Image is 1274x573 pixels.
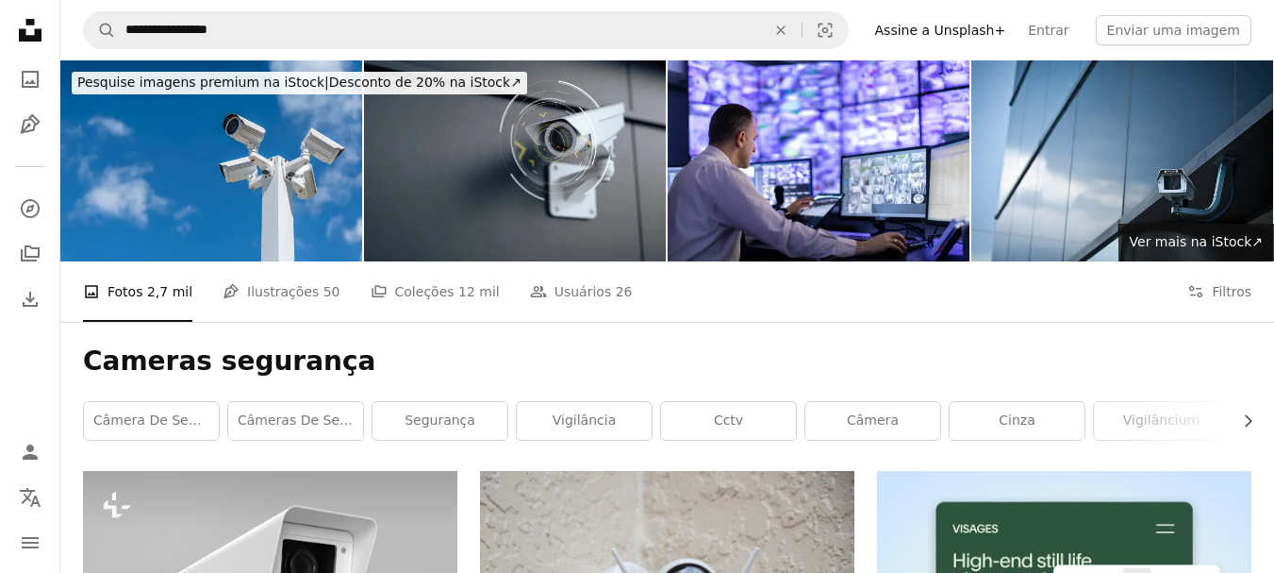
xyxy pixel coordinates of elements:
[1017,15,1080,45] a: Entrar
[517,402,652,440] a: vigilância
[802,12,848,48] button: Pesquisa visual
[458,281,500,302] span: 12 mil
[223,261,339,322] a: Ilustrações 50
[364,60,666,261] img: Câmera de segurança ao ar livre. CFTV, seguro, conceito de monitoramento. Renderização 3D
[11,524,49,562] button: Menu
[971,60,1273,261] img: Câmera de Segurança de construção
[1187,261,1251,322] button: Filtros
[84,12,116,48] button: Pesquise na Unsplash
[530,261,633,322] a: Usuários 26
[77,75,329,90] span: Pesquise imagens premium na iStock |
[11,479,49,516] button: Idioma
[11,60,49,98] a: Fotos
[1231,402,1251,440] button: rolar lista para a direita
[60,60,538,106] a: Pesquise imagens premium na iStock|Desconto de 20% na iStock↗
[11,106,49,143] a: Ilustrações
[1096,15,1251,45] button: Enviar uma imagem
[83,11,849,49] form: Pesquise conteúdo visual em todo o site
[11,280,49,318] a: Histórico de downloads
[760,12,802,48] button: Limpar
[805,402,940,440] a: câmera
[372,402,507,440] a: segurança
[950,402,1084,440] a: cinza
[616,281,633,302] span: 26
[60,60,362,261] img: Câmaras de segurança
[323,281,340,302] span: 50
[1130,234,1263,249] span: Ver mais na iStock ↗
[668,60,969,261] img: Homem trabalhando na sala de vigilância e olhando para monitores
[84,402,219,440] a: Câmera de segurança
[11,190,49,228] a: Explorar
[661,402,796,440] a: Cctv
[1118,224,1274,261] a: Ver mais na iStock↗
[83,345,1251,379] h1: Cameras segurança
[864,15,1018,45] a: Assine a Unsplash+
[77,75,521,90] span: Desconto de 20% na iStock ↗
[11,433,49,471] a: Entrar / Cadastrar-se
[11,235,49,273] a: Coleções
[228,402,363,440] a: câmeras de segurança doméstica
[1094,402,1229,440] a: vigilâncium
[371,261,500,322] a: Coleções 12 mil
